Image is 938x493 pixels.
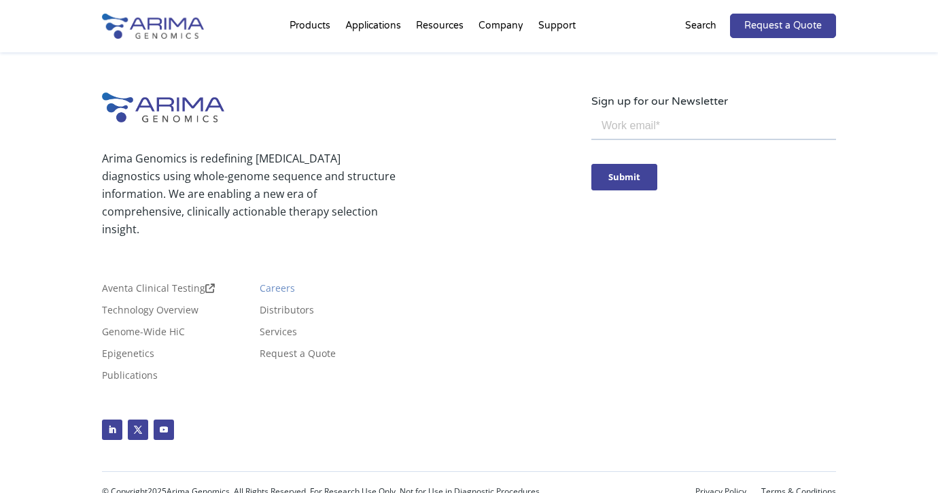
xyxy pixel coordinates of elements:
img: Arima-Genomics-logo [102,92,224,122]
a: Epigenetics [102,349,154,364]
a: Follow on LinkedIn [102,420,122,440]
a: Careers [260,284,295,299]
a: Technology Overview [102,305,198,320]
a: Aventa Clinical Testing [102,284,215,299]
p: Arima Genomics is redefining [MEDICAL_DATA] diagnostics using whole-genome sequence and structure... [102,150,396,238]
a: Request a Quote [260,349,336,364]
a: Distributors [260,305,314,320]
p: Sign up for our Newsletter [591,92,836,110]
a: Follow on X [128,420,148,440]
a: Genome-Wide HiC [102,327,185,342]
a: Request a Quote [730,14,836,38]
p: Search [685,17,716,35]
iframe: Form 0 [591,110,836,214]
a: Publications [102,371,158,386]
a: Services [260,327,297,342]
img: Arima-Genomics-logo [102,14,204,39]
a: Follow on Youtube [154,420,174,440]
